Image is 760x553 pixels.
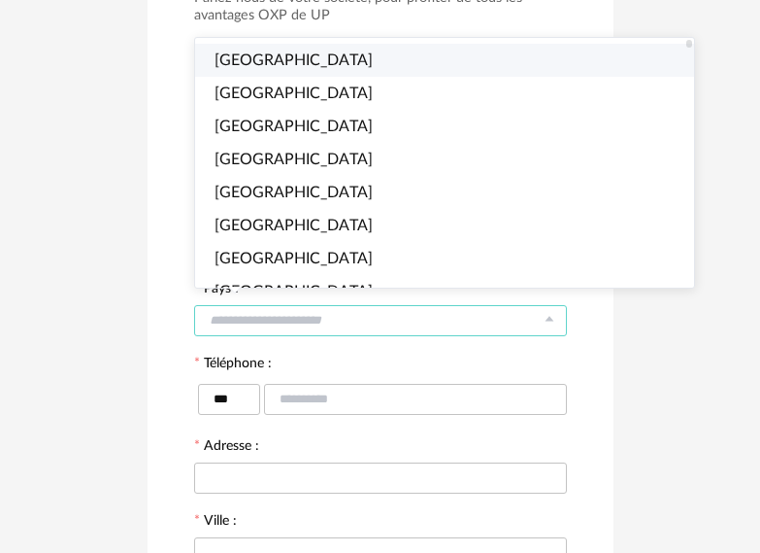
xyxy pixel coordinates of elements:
[194,514,237,532] label: Ville :
[194,357,272,374] label: Téléphone :
[194,282,239,299] label: Pays :
[194,439,259,457] label: Adresse :
[215,119,373,134] span: [GEOGRAPHIC_DATA]
[215,52,373,68] span: [GEOGRAPHIC_DATA]
[215,251,373,266] span: [GEOGRAPHIC_DATA]
[215,218,373,233] span: [GEOGRAPHIC_DATA]
[215,185,373,200] span: [GEOGRAPHIC_DATA]
[215,152,373,167] span: [GEOGRAPHIC_DATA]
[215,86,373,101] span: [GEOGRAPHIC_DATA]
